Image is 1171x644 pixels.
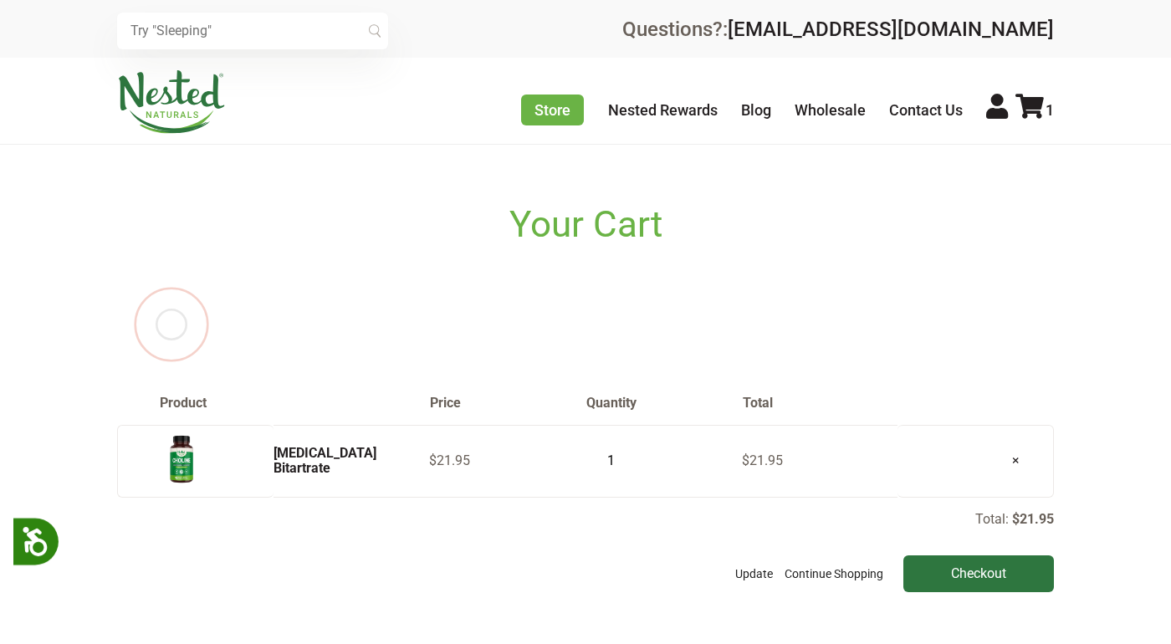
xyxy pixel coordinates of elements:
[117,270,226,379] img: loader_new.svg
[741,101,771,119] a: Blog
[622,19,1054,39] div: Questions?:
[117,395,429,411] th: Product
[1012,511,1054,527] p: $21.95
[999,439,1033,482] a: ×
[117,203,1054,246] h1: Your Cart
[1015,101,1054,119] a: 1
[429,395,585,411] th: Price
[117,13,388,49] input: Try "Sleeping"
[585,395,742,411] th: Quantity
[429,452,470,468] span: $21.95
[728,18,1054,41] a: [EMAIL_ADDRESS][DOMAIN_NAME]
[521,95,584,125] a: Store
[903,555,1054,592] input: Checkout
[795,101,866,119] a: Wholesale
[731,555,777,592] button: Update
[780,555,887,592] a: Continue Shopping
[1046,101,1054,119] span: 1
[889,101,963,119] a: Contact Us
[742,452,783,468] span: $21.95
[117,70,226,134] img: Nested Naturals
[117,510,1054,592] div: Total:
[161,432,202,487] img: Choline Bitartrate - USA
[608,101,718,119] a: Nested Rewards
[274,445,376,476] a: [MEDICAL_DATA] Bitartrate
[742,395,898,411] th: Total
